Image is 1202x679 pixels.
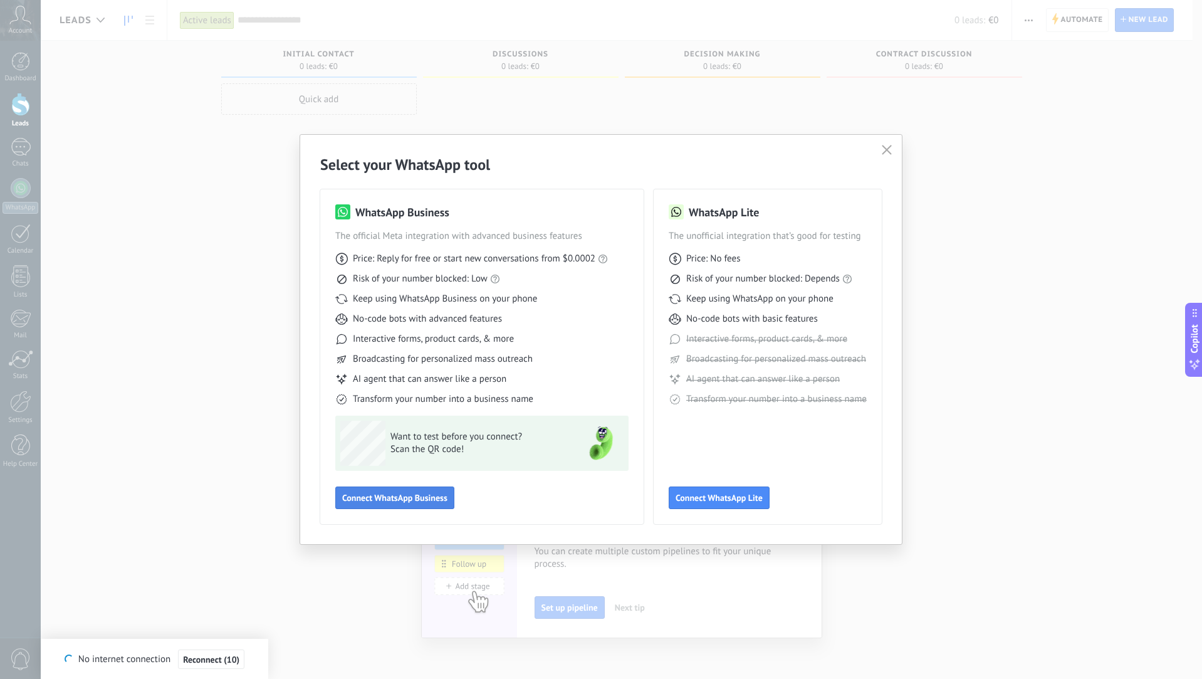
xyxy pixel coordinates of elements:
[353,293,537,305] span: Keep using WhatsApp Business on your phone
[669,487,770,509] button: Connect WhatsApp Lite
[390,443,573,456] span: Scan the QR code!
[65,649,244,670] div: No internet connection
[686,393,867,406] span: Transform your number into a business name
[353,353,533,366] span: Broadcasting for personalized mass outreach
[686,353,866,366] span: Broadcasting for personalized mass outreach
[686,333,847,345] span: Interactive forms, product cards, & more
[390,431,573,443] span: Want to test before you connect?
[578,421,624,466] img: green-phone.png
[355,204,449,220] h3: WhatsApp Business
[353,393,533,406] span: Transform your number into a business name
[686,273,840,285] span: Risk of your number blocked: Depends
[342,493,447,502] span: Connect WhatsApp Business
[183,655,239,664] span: Reconnect (10)
[335,230,629,243] span: The official Meta integration with advanced business features
[353,373,506,386] span: AI agent that can answer like a person
[353,253,595,265] span: Price: Reply for free or start new conversations from $0.0002
[669,230,867,243] span: The unofficial integration that’s good for testing
[689,204,759,220] h3: WhatsApp Lite
[353,313,502,325] span: No-code bots with advanced features
[353,333,514,345] span: Interactive forms, product cards, & more
[686,253,740,265] span: Price: No fees
[686,373,840,386] span: AI agent that can answer like a person
[676,493,763,502] span: Connect WhatsApp Lite
[353,273,488,285] span: Risk of your number blocked: Low
[686,313,818,325] span: No-code bots with basic features
[178,650,244,670] button: Reconnect (10)
[686,293,834,305] span: Keep using WhatsApp on your phone
[320,155,882,174] h2: Select your WhatsApp tool
[335,487,454,509] button: Connect WhatsApp Business
[1188,324,1201,353] span: Copilot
